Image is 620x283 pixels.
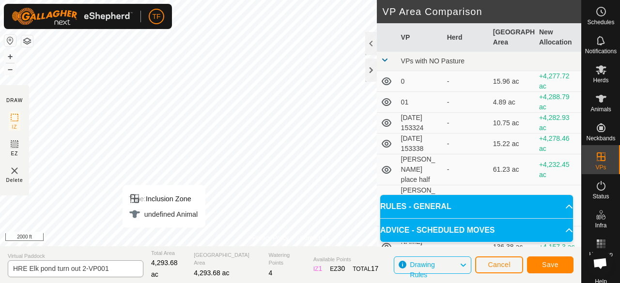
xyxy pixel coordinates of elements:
button: Reset Map [4,35,16,46]
td: +4,282.93 ac [535,113,581,134]
td: 61.23 ac [489,154,535,185]
td: 15.22 ac [489,134,535,154]
span: Cancel [488,261,511,268]
span: VPs with NO Pasture [401,57,465,65]
td: [PERSON_NAME] place half [397,154,443,185]
button: Map Layers [21,35,33,47]
div: Inclusion Zone [129,193,198,205]
span: Heatmap [589,252,613,257]
td: 01 [397,92,443,113]
th: VP [397,23,443,52]
span: 4 [269,269,273,277]
span: Total Area [151,249,186,257]
td: +4,278.46 ac [535,134,581,154]
a: Contact Us [300,234,329,242]
td: +4,232.54 ac [535,185,581,226]
span: Animals [590,106,611,112]
span: Notifications [585,48,617,54]
td: +4,232.45 ac [535,154,581,185]
div: - [447,118,485,128]
div: EZ [330,264,345,274]
h2: VP Area Comparison [383,6,581,17]
a: Privacy Policy [252,234,289,242]
span: 30 [338,265,345,272]
span: Virtual Paddock [8,252,143,260]
span: Neckbands [586,135,615,141]
div: - [447,76,485,87]
span: Save [542,261,558,268]
span: IZ [12,123,17,131]
button: Save [527,256,573,273]
p-accordion-header: RULES - GENERAL [380,195,573,218]
td: 4.89 ac [489,92,535,113]
span: Status [592,194,609,199]
span: Schedules [587,19,614,25]
th: New Allocation [535,23,581,52]
img: Gallagher Logo [12,8,133,25]
div: - [447,97,485,107]
button: + [4,51,16,62]
span: 4,293.68 ac [151,259,178,278]
td: 0 [397,71,443,92]
td: [PERSON_NAME] place south 3 [397,185,443,226]
th: Herd [443,23,489,52]
td: [DATE] 153338 [397,134,443,154]
div: IZ [313,264,322,274]
span: RULES - GENERAL [380,201,451,212]
p-accordion-header: ADVICE - SCHEDULED MOVES [380,219,573,242]
span: Infra [595,223,606,228]
button: Cancel [475,256,523,273]
div: Open chat [587,250,613,276]
div: - [447,139,485,149]
td: +4,288.79 ac [535,92,581,113]
th: [GEOGRAPHIC_DATA] Area [489,23,535,52]
div: undefined Animal [129,209,198,220]
td: 10.75 ac [489,113,535,134]
div: DRAW [6,97,23,104]
span: Herds [593,77,608,83]
button: – [4,63,16,75]
span: Drawing Rules [410,261,434,279]
span: EZ [11,150,18,157]
div: - [447,164,485,175]
span: 17 [371,265,379,272]
td: +4,277.72 ac [535,71,581,92]
span: 1 [318,265,322,272]
div: TOTAL [353,264,378,274]
span: ADVICE - SCHEDULED MOVES [380,224,495,236]
td: 15.96 ac [489,71,535,92]
img: VP [9,165,20,177]
span: [GEOGRAPHIC_DATA] Area [194,251,261,267]
span: 4,293.68 ac [194,269,229,277]
span: Watering Points [269,251,306,267]
td: 61.13 ac [489,185,535,226]
span: VPs [595,164,606,170]
td: [DATE] 153324 [397,113,443,134]
span: Delete [6,177,23,184]
span: Available Points [313,255,379,264]
span: TF [152,12,160,22]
